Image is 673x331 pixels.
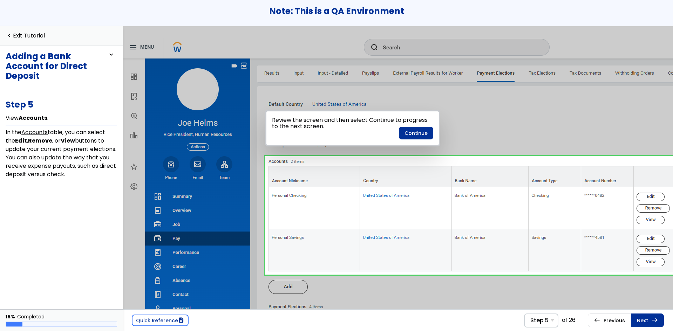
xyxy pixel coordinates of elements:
[652,317,658,323] span: east
[562,317,576,323] div: of 26
[272,116,428,130] span: Review the screen and then select Continue to progress to the next screen.
[15,137,27,145] b: Edit
[178,317,184,323] span: description
[19,114,47,122] b: Accounts
[17,314,45,319] div: Completed
[530,317,549,324] span: Step 5
[108,51,115,58] span: expand_more
[6,114,48,122] span: View .
[6,99,117,111] h3: Step 5
[6,128,117,182] div: In the table, you can select the , , or buttons to update your current payment elections. You can...
[594,317,600,323] span: west
[28,137,52,145] b: Remove
[6,51,108,81] h3: Adding a Bank Account for Direct Deposit
[524,313,558,327] span: Select Step
[399,127,433,139] button: Continue
[61,137,75,145] b: View
[6,33,45,39] a: navigate_beforeExit Tutorial
[6,314,15,319] div: 15%
[123,26,673,309] iframe: Tutorial
[631,313,664,327] a: Nexteast
[6,33,13,39] span: navigate_before
[132,315,189,326] a: Quick Referencedescription
[21,128,48,136] u: Accounts
[588,313,631,327] a: westPrevious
